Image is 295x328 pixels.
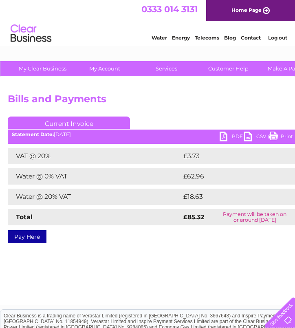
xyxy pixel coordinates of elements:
td: Water @ 0% VAT [8,168,181,185]
a: Contact [241,35,261,41]
a: CSV [244,132,269,143]
a: Water [152,35,167,41]
a: Print [269,132,293,143]
b: Statement Date: [12,131,54,137]
a: Telecoms [195,35,219,41]
a: Current Invoice [8,117,130,129]
strong: Total [16,213,33,221]
a: Log out [268,35,287,41]
img: logo.png [10,21,52,46]
a: Services [133,61,200,76]
td: Water @ 20% VAT [8,189,181,205]
td: £3.73 [181,148,278,164]
a: Blog [224,35,236,41]
a: Energy [172,35,190,41]
a: 0333 014 3131 [141,4,198,14]
a: Pay Here [8,230,46,243]
strong: £85.32 [183,213,204,221]
td: £18.63 [181,189,280,205]
a: Customer Help [195,61,262,76]
td: £62.96 [181,168,281,185]
a: My Clear Business [9,61,76,76]
a: PDF [220,132,244,143]
td: VAT @ 20% [8,148,181,164]
a: My Account [71,61,138,76]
